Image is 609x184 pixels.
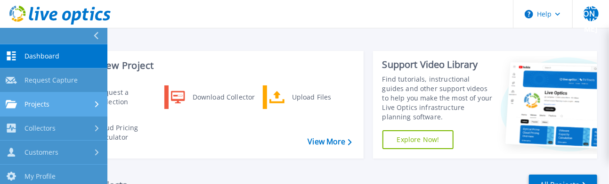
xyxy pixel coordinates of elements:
span: Customers [24,148,58,157]
span: Dashboard [24,52,59,60]
span: Request Capture [24,76,78,84]
a: View More [308,137,351,146]
a: Upload Files [263,85,359,109]
a: Cloud Pricing Calculator [66,121,163,144]
span: My Profile [24,172,56,181]
div: Cloud Pricing Calculator [91,123,161,142]
span: Projects [24,100,49,109]
span: Collectors [24,124,56,133]
div: Find tutorials, instructional guides and other support videos to help you make the most of your L... [382,75,494,122]
div: Download Collector [188,88,259,107]
div: Support Video Library [382,59,494,71]
a: Request a Collection [66,85,163,109]
a: Explore Now! [382,130,454,149]
div: Upload Files [287,88,357,107]
a: Download Collector [164,85,261,109]
div: Request a Collection [92,88,161,107]
h3: Start a New Project [67,60,351,71]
